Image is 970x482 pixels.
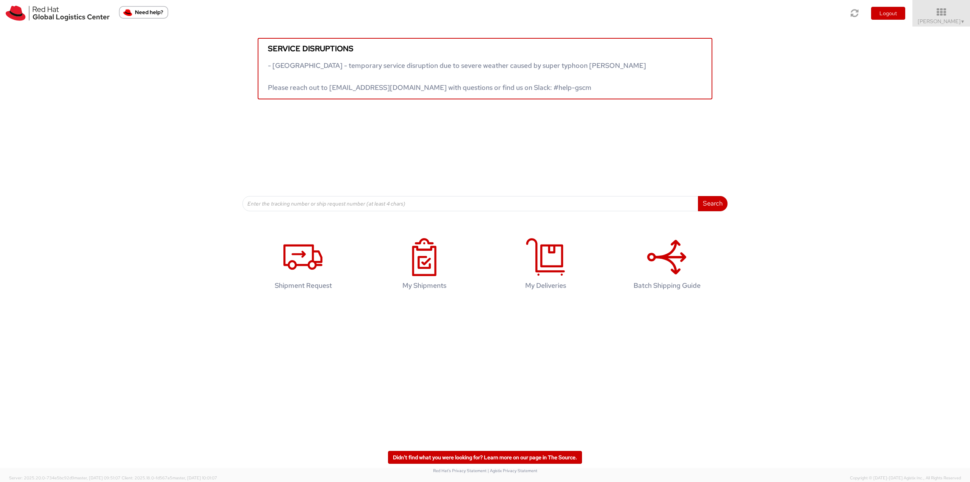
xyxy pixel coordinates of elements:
[74,475,120,480] span: master, [DATE] 09:51:07
[6,6,110,21] img: rh-logistics-00dfa346123c4ec078e1.svg
[254,282,352,289] h4: Shipment Request
[610,230,724,301] a: Batch Shipping Guide
[268,61,646,92] span: - [GEOGRAPHIC_DATA] - temporary service disruption due to severe weather caused by super typhoon ...
[122,475,217,480] span: Client: 2025.18.0-fd567a5
[850,475,961,481] span: Copyright © [DATE]-[DATE] Agistix Inc., All Rights Reserved
[489,230,602,301] a: My Deliveries
[242,196,698,211] input: Enter the tracking number or ship request number (at least 4 chars)
[246,230,360,301] a: Shipment Request
[961,19,965,25] span: ▼
[488,468,537,473] a: | Agistix Privacy Statement
[918,18,965,25] span: [PERSON_NAME]
[871,7,905,20] button: Logout
[258,38,712,99] a: Service disruptions - [GEOGRAPHIC_DATA] - temporary service disruption due to severe weather caus...
[433,468,487,473] a: Red Hat's Privacy Statement
[698,196,727,211] button: Search
[268,44,702,53] h5: Service disruptions
[618,282,716,289] h4: Batch Shipping Guide
[497,282,595,289] h4: My Deliveries
[368,230,481,301] a: My Shipments
[388,451,582,464] a: Didn't find what you were looking for? Learn more on our page in The Source.
[119,6,168,19] button: Need help?
[9,475,120,480] span: Server: 2025.20.0-734e5bc92d9
[172,475,217,480] span: master, [DATE] 10:01:07
[375,282,473,289] h4: My Shipments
